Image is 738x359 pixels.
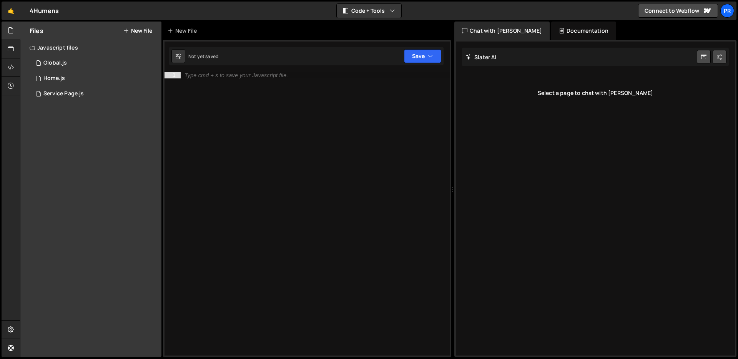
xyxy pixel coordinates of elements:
[30,6,59,15] div: 4Humens
[184,73,288,78] div: Type cmd + s to save your Javascript file.
[43,75,65,82] div: Home.js
[638,4,718,18] a: Connect to Webflow
[43,60,67,66] div: Global.js
[30,86,161,101] div: 16379/44318.js
[404,49,441,63] button: Save
[165,72,181,78] div: 1
[30,71,161,86] div: 16379/44317.js
[123,28,152,34] button: New File
[720,4,734,18] a: Pr
[188,53,218,60] div: Not yet saved
[454,22,550,40] div: Chat with [PERSON_NAME]
[466,53,497,61] h2: Slater AI
[30,27,43,35] h2: Files
[462,78,729,108] div: Select a page to chat with [PERSON_NAME]
[551,22,616,40] div: Documentation
[30,55,161,71] div: 16379/44316.js
[337,4,401,18] button: Code + Tools
[168,27,200,35] div: New File
[2,2,20,20] a: 🤙
[43,90,84,97] div: Service Page.js
[20,40,161,55] div: Javascript files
